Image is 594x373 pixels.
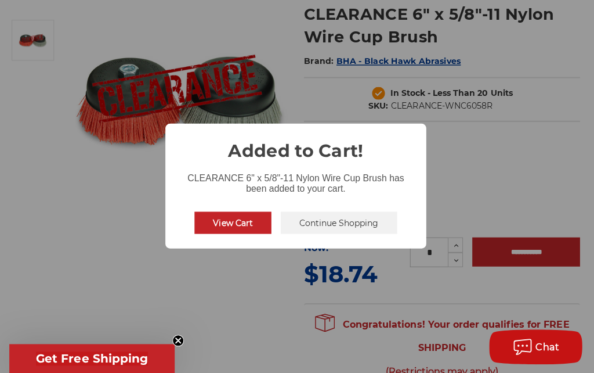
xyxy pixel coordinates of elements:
button: Continue Shopping [282,212,398,234]
div: CLEARANCE 6" x 5/8"-11 Nylon Wire Cup Brush has been added to your cart. [167,164,427,197]
button: View Cart [196,212,273,234]
span: Get Free Shipping [38,352,150,365]
h2: Added to Cart! [167,124,427,164]
span: Chat [536,342,560,353]
button: Close teaser [174,335,186,346]
button: Chat [490,329,582,364]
